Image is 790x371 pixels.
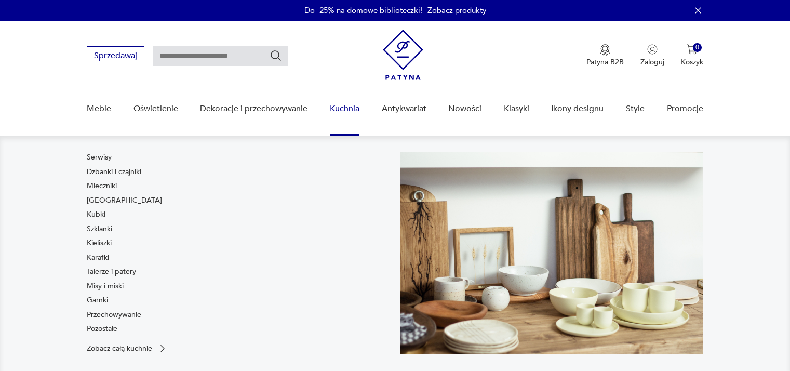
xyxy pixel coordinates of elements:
a: Style [626,89,645,129]
button: Zaloguj [640,44,664,67]
a: Misy i miski [87,281,124,291]
div: 0 [693,43,702,52]
a: Serwisy [87,152,112,163]
button: 0Koszyk [681,44,703,67]
img: Ikonka użytkownika [647,44,658,55]
p: Zobacz całą kuchnię [87,345,152,352]
a: Pozostałe [87,324,117,334]
a: Dzbanki i czajniki [87,167,141,177]
p: Zaloguj [640,57,664,67]
a: Mleczniki [87,181,117,191]
a: Ikona medaluPatyna B2B [586,44,624,67]
a: Kubki [87,209,105,220]
a: Meble [87,89,111,129]
button: Sprzedawaj [87,46,144,65]
p: Koszyk [681,57,703,67]
p: Do -25% na domowe biblioteczki! [304,5,422,16]
img: Patyna - sklep z meblami i dekoracjami vintage [383,30,423,80]
a: Promocje [667,89,703,129]
img: Ikona medalu [600,44,610,56]
a: Ikony designu [551,89,604,129]
a: Kieliszki [87,238,112,248]
a: [GEOGRAPHIC_DATA] [87,195,162,206]
img: b2f6bfe4a34d2e674d92badc23dc4074.jpg [400,152,703,354]
a: Zobacz całą kuchnię [87,343,168,354]
a: Garnki [87,295,108,306]
a: Karafki [87,253,109,263]
a: Sprzedawaj [87,53,144,60]
a: Dekoracje i przechowywanie [200,89,307,129]
a: Kuchnia [330,89,359,129]
p: Patyna B2B [586,57,624,67]
a: Antykwariat [382,89,426,129]
a: Klasyki [504,89,529,129]
a: Talerze i patery [87,267,136,277]
a: Zobacz produkty [427,5,486,16]
button: Szukaj [270,49,282,62]
a: Oświetlenie [133,89,178,129]
img: Ikona koszyka [687,44,697,55]
a: Przechowywanie [87,310,141,320]
a: Nowości [448,89,481,129]
a: Szklanki [87,224,112,234]
button: Patyna B2B [586,44,624,67]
